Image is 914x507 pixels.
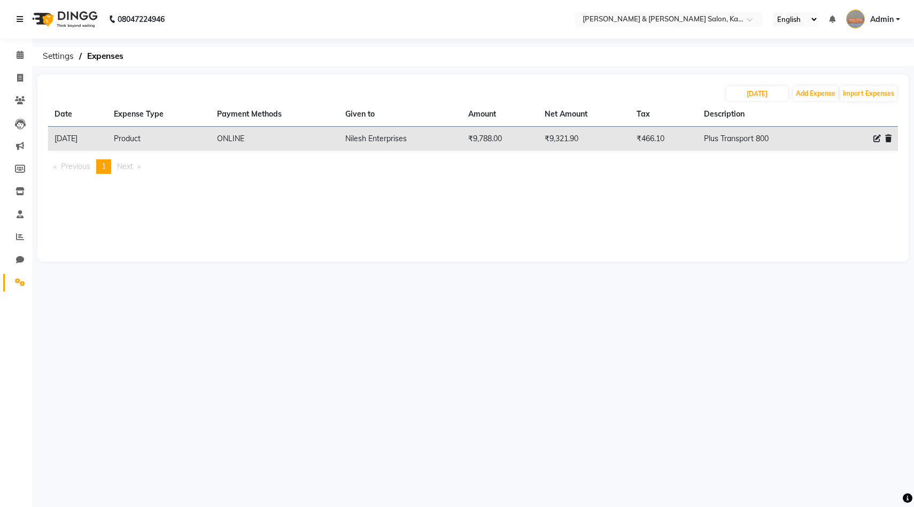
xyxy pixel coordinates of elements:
[211,102,339,127] th: Payment Methods
[698,127,826,151] td: Plus Transport 800
[538,102,630,127] th: Net Amount
[339,102,462,127] th: Given to
[726,86,788,101] input: PLACEHOLDER.DATE
[82,47,129,66] span: Expenses
[107,102,211,127] th: Expense Type
[840,86,897,101] button: Import Expenses
[61,162,90,171] span: Previous
[27,4,100,34] img: logo
[48,159,898,174] nav: Pagination
[846,10,865,28] img: Admin
[793,86,838,101] button: Add Expense
[117,162,133,171] span: Next
[102,162,106,171] span: 1
[48,102,107,127] th: Date
[211,127,339,151] td: ONLINE
[118,4,165,34] b: 08047224946
[870,14,894,25] span: Admin
[339,127,462,151] td: Nilesh Enterprises
[48,127,107,151] td: [DATE]
[462,127,539,151] td: ₹9,788.00
[630,127,698,151] td: ₹466.10
[698,102,826,127] th: Description
[462,102,539,127] th: Amount
[538,127,630,151] td: ₹9,321.90
[107,127,211,151] td: Product
[630,102,698,127] th: Tax
[37,47,79,66] span: Settings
